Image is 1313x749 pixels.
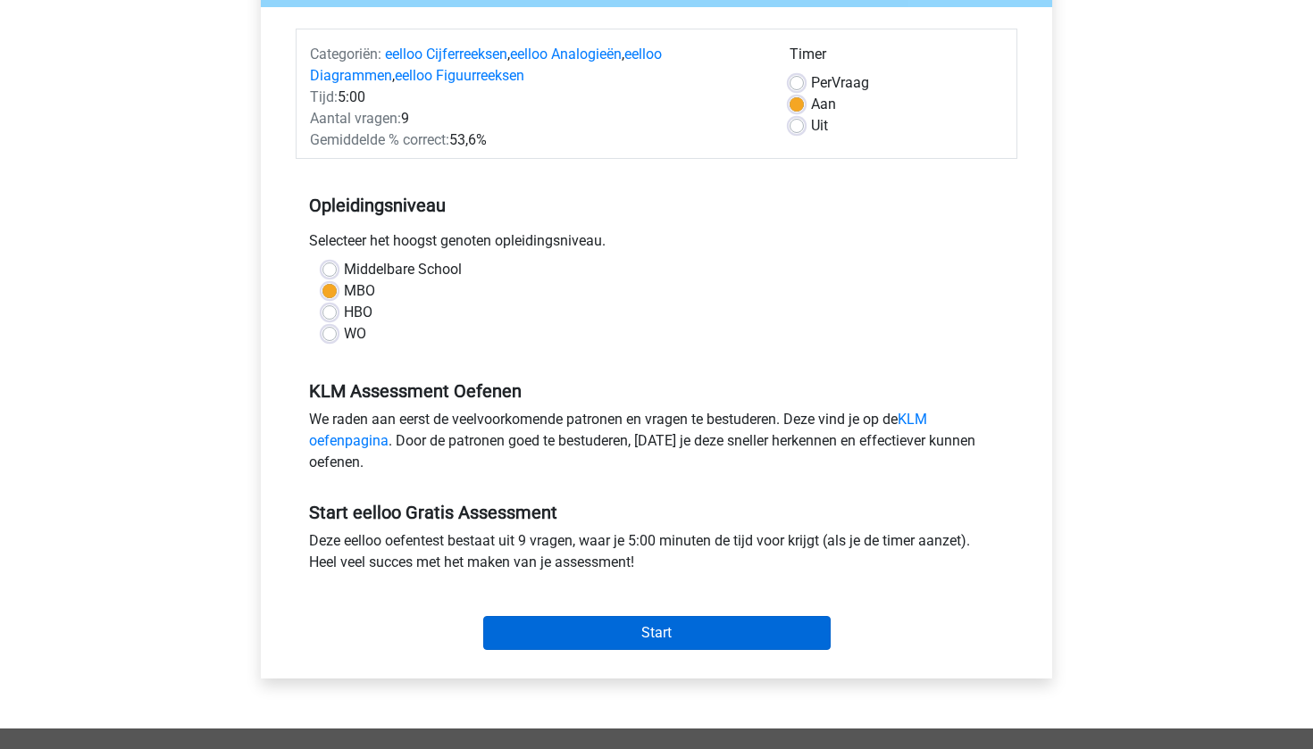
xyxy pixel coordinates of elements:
[297,44,776,87] div: , , ,
[510,46,622,62] a: eelloo Analogieën
[296,530,1017,580] div: Deze eelloo oefentest bestaat uit 9 vragen, waar je 5:00 minuten de tijd voor krijgt (als je de t...
[296,230,1017,259] div: Selecteer het hoogst genoten opleidingsniveau.
[811,94,836,115] label: Aan
[344,323,366,345] label: WO
[344,302,372,323] label: HBO
[296,409,1017,480] div: We raden aan eerst de veelvoorkomende patronen en vragen te bestuderen. Deze vind je op de . Door...
[811,74,832,91] span: Per
[344,259,462,280] label: Middelbare School
[483,616,831,650] input: Start
[310,131,449,148] span: Gemiddelde % correct:
[310,88,338,105] span: Tijd:
[395,67,524,84] a: eelloo Figuurreeksen
[297,129,776,151] div: 53,6%
[385,46,507,62] a: eelloo Cijferreeksen
[310,46,381,62] span: Categoriën:
[309,187,1004,223] h5: Opleidingsniveau
[309,380,1004,402] h5: KLM Assessment Oefenen
[309,502,1004,523] h5: Start eelloo Gratis Assessment
[790,44,1003,72] div: Timer
[811,115,828,137] label: Uit
[297,87,776,108] div: 5:00
[344,280,375,302] label: MBO
[297,108,776,129] div: 9
[811,72,869,94] label: Vraag
[310,110,401,127] span: Aantal vragen:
